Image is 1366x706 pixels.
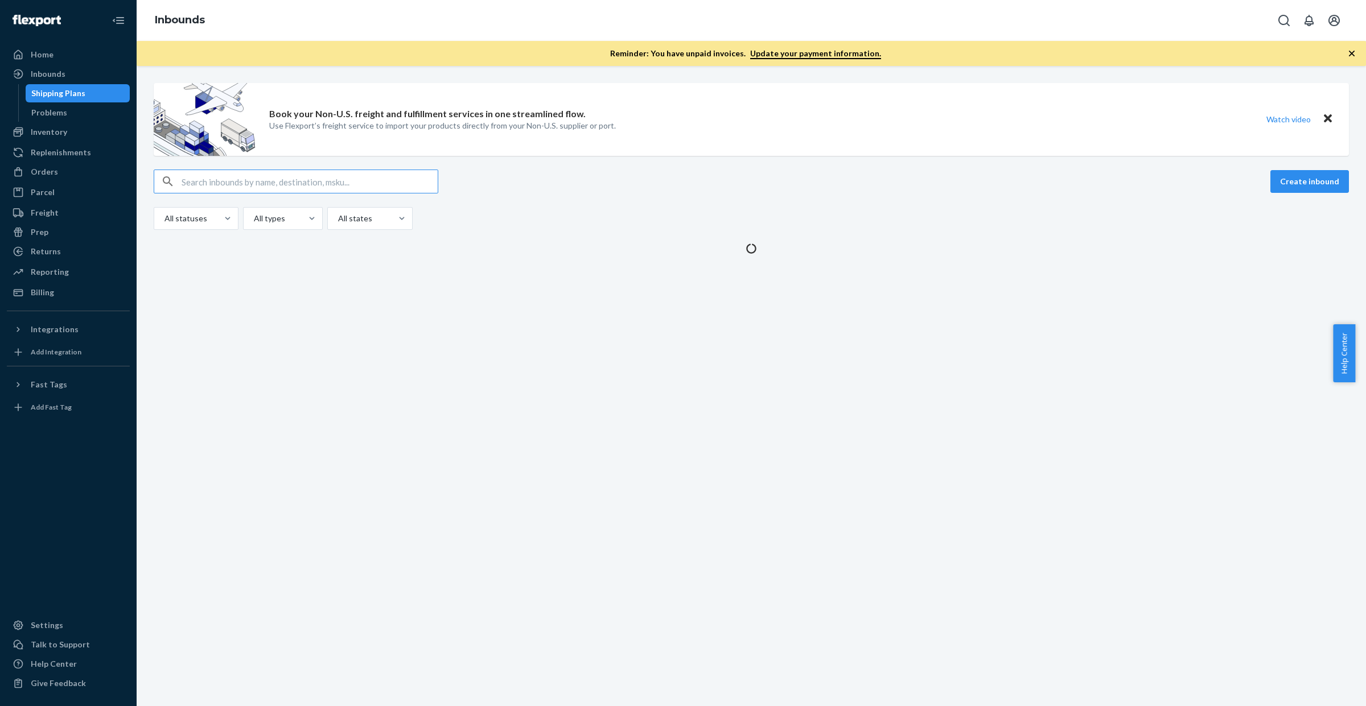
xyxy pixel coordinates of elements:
input: Search inbounds by name, destination, msku... [182,170,438,193]
button: Integrations [7,320,130,338]
a: Inbounds [155,14,205,26]
a: Home [7,46,130,64]
button: Watch video [1259,111,1318,127]
a: Reporting [7,263,130,281]
button: Give Feedback [7,674,130,692]
div: Inventory [31,126,67,138]
img: Flexport logo [13,15,61,26]
div: Help Center [31,658,77,670]
button: Open notifications [1298,9,1320,32]
a: Add Integration [7,343,130,361]
a: Add Fast Tag [7,398,130,416]
a: Problems [26,104,130,122]
button: Close [1320,111,1335,127]
div: Give Feedback [31,678,86,689]
div: Parcel [31,187,55,198]
a: Update your payment information. [750,48,881,59]
a: Billing [7,283,130,302]
div: Reporting [31,266,69,278]
div: Fast Tags [31,379,67,390]
a: Replenishments [7,143,130,162]
button: Talk to Support [7,635,130,654]
a: Shipping Plans [26,84,130,102]
div: Inbounds [31,68,65,80]
input: All types [253,213,254,224]
div: Returns [31,246,61,257]
button: Create inbound [1270,170,1349,193]
div: Integrations [31,324,79,335]
div: Billing [31,287,54,298]
button: Close Navigation [107,9,130,32]
div: Replenishments [31,147,91,158]
button: Open account menu [1323,9,1346,32]
button: Open Search Box [1273,9,1295,32]
p: Book your Non-U.S. freight and fulfillment services in one streamlined flow. [269,108,586,121]
a: Inbounds [7,65,130,83]
div: Home [31,49,54,60]
div: Prep [31,226,48,238]
div: Settings [31,620,63,631]
div: Orders [31,166,58,177]
a: Settings [7,616,130,634]
button: Help Center [1333,324,1355,382]
a: Parcel [7,183,130,201]
input: All statuses [163,213,164,224]
div: Shipping Plans [31,88,85,99]
div: Add Integration [31,347,81,357]
div: Freight [31,207,59,218]
p: Use Flexport’s freight service to import your products directly from your Non-U.S. supplier or port. [269,120,616,131]
a: Orders [7,163,130,181]
a: Prep [7,223,130,241]
a: Freight [7,204,130,222]
a: Help Center [7,655,130,673]
button: Fast Tags [7,375,130,394]
ol: breadcrumbs [146,4,214,37]
div: Talk to Support [31,639,90,650]
a: Inventory [7,123,130,141]
div: Add Fast Tag [31,402,72,412]
div: Problems [31,107,67,118]
a: Returns [7,242,130,261]
input: All states [337,213,338,224]
p: Reminder: You have unpaid invoices. [610,48,881,59]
